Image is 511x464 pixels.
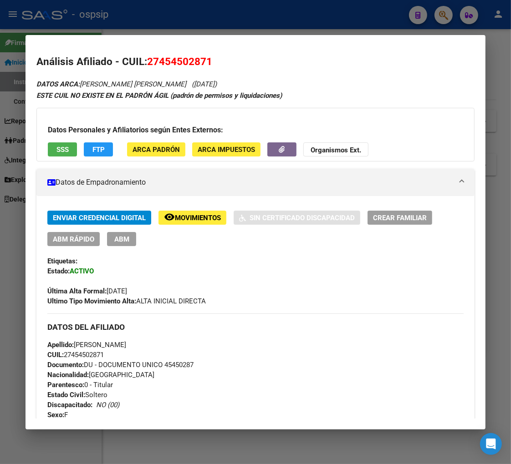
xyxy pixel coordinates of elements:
[36,80,80,88] strong: DATOS ARCA:
[198,146,255,154] span: ARCA Impuestos
[47,411,64,419] strong: Sexo:
[373,214,427,222] span: Crear Familiar
[47,322,464,332] h3: DATOS DEL AFILIADO
[47,371,154,379] span: [GEOGRAPHIC_DATA]
[47,297,136,305] strong: Ultimo Tipo Movimiento Alta:
[47,361,84,369] strong: Documento:
[107,232,136,246] button: ABM
[47,381,113,389] span: 0 - Titular
[47,401,92,409] strong: Discapacitado:
[47,177,453,188] mat-panel-title: Datos de Empadronamiento
[36,80,186,88] span: [PERSON_NAME] [PERSON_NAME]
[311,146,361,154] strong: Organismos Ext.
[234,211,360,225] button: Sin Certificado Discapacidad
[56,146,69,154] span: SSS
[47,287,107,295] strong: Última Alta Formal:
[47,391,107,399] span: Soltero
[47,341,126,349] span: [PERSON_NAME]
[47,411,68,419] span: F
[92,146,105,154] span: FTP
[36,91,282,100] strong: ESTE CUIL NO EXISTE EN EL PADRÓN ÁGIL (padrón de permisos y liquidaciones)
[48,125,463,136] h3: Datos Personales y Afiliatorios según Entes Externos:
[250,214,355,222] span: Sin Certificado Discapacidad
[192,142,261,156] button: ARCA Impuestos
[47,341,74,349] strong: Apellido:
[47,211,151,225] button: Enviar Credencial Digital
[53,214,146,222] span: Enviar Credencial Digital
[47,257,77,265] strong: Etiquetas:
[175,214,221,222] span: Movimientos
[47,267,70,275] strong: Estado:
[47,287,127,295] span: [DATE]
[480,433,502,455] div: Open Intercom Messenger
[53,235,94,243] span: ABM Rápido
[36,54,475,70] h2: Análisis Afiliado - CUIL:
[147,55,212,67] span: 27454502871
[84,142,113,156] button: FTP
[368,211,432,225] button: Crear Familiar
[127,142,185,156] button: ARCA Padrón
[47,361,194,369] span: DU - DOCUMENTO UNICO 45450287
[96,401,119,409] i: NO (00)
[47,351,104,359] span: 27454502871
[48,142,77,156] button: SSS
[70,267,94,275] strong: ACTIVO
[47,351,64,359] strong: CUIL:
[47,371,89,379] strong: Nacionalidad:
[47,381,84,389] strong: Parentesco:
[114,235,129,243] span: ABM
[47,297,206,305] span: ALTA INICIAL DIRECTA
[158,211,226,225] button: Movimientos
[47,391,85,399] strong: Estado Civil:
[47,232,100,246] button: ABM Rápido
[36,169,475,196] mat-expansion-panel-header: Datos de Empadronamiento
[192,80,217,88] span: ([DATE])
[133,146,180,154] span: ARCA Padrón
[164,212,175,222] mat-icon: remove_red_eye
[303,142,368,156] button: Organismos Ext.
